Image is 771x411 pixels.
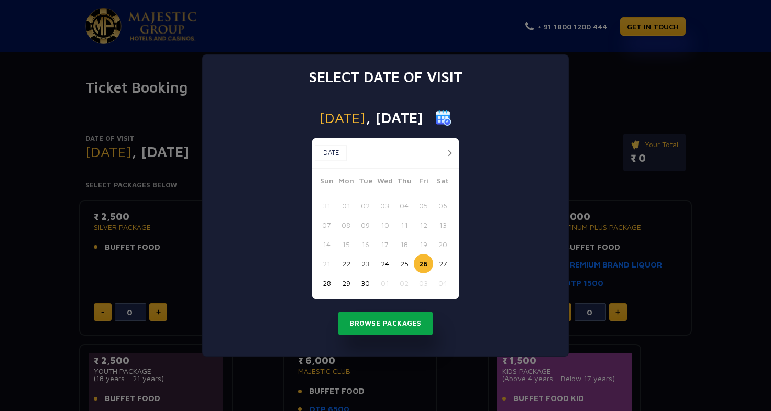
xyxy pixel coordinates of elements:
button: 10 [375,215,394,235]
img: calender icon [436,110,451,126]
button: 16 [356,235,375,254]
span: Sat [433,175,453,190]
button: 06 [433,196,453,215]
button: 01 [375,273,394,293]
button: 02 [394,273,414,293]
span: Wed [375,175,394,190]
button: 11 [394,215,414,235]
button: 13 [433,215,453,235]
button: 21 [317,254,336,273]
span: , [DATE] [366,110,423,125]
span: Tue [356,175,375,190]
button: 07 [317,215,336,235]
button: [DATE] [315,145,347,161]
button: 25 [394,254,414,273]
button: 03 [375,196,394,215]
button: 09 [356,215,375,235]
button: 04 [394,196,414,215]
button: 14 [317,235,336,254]
h3: Select date of visit [309,68,462,86]
span: [DATE] [320,110,366,125]
button: 05 [414,196,433,215]
button: 15 [336,235,356,254]
button: 31 [317,196,336,215]
span: Thu [394,175,414,190]
button: 20 [433,235,453,254]
button: 12 [414,215,433,235]
button: 24 [375,254,394,273]
button: 08 [336,215,356,235]
button: 04 [433,273,453,293]
span: Sun [317,175,336,190]
button: 18 [394,235,414,254]
button: 27 [433,254,453,273]
button: 26 [414,254,433,273]
button: 30 [356,273,375,293]
button: 01 [336,196,356,215]
span: Fri [414,175,433,190]
button: 02 [356,196,375,215]
button: Browse Packages [338,312,433,336]
button: 17 [375,235,394,254]
button: 23 [356,254,375,273]
button: 29 [336,273,356,293]
button: 22 [336,254,356,273]
button: 03 [414,273,433,293]
span: Mon [336,175,356,190]
button: 28 [317,273,336,293]
button: 19 [414,235,433,254]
